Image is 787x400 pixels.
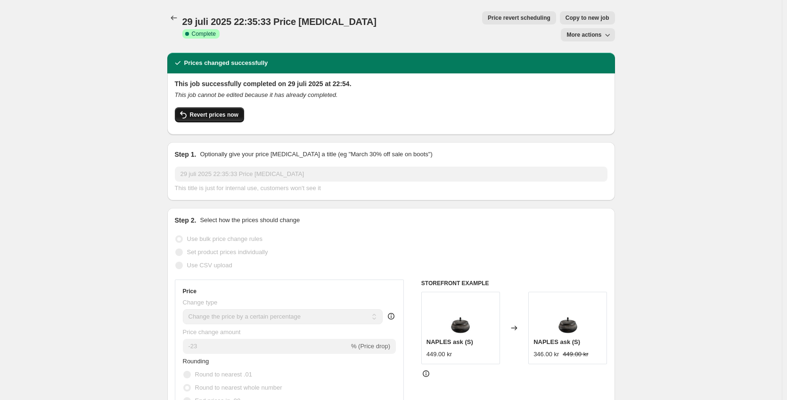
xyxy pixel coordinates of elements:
button: More actions [561,28,615,41]
h3: Price [183,288,197,295]
h2: Prices changed successfully [184,58,268,68]
div: help [386,312,396,321]
span: NAPLES ask (S) [426,338,473,345]
span: Change type [183,299,218,306]
span: Rounding [183,358,209,365]
span: Copy to new job [566,14,609,22]
span: This title is just for internal use, customers won't see it [175,184,321,192]
span: Use CSV upload [187,262,232,269]
span: Set product prices individually [187,248,268,256]
h2: Step 2. [175,216,197,225]
span: % (Price drop) [351,343,390,350]
img: 06-29244_80x.jpg [442,297,479,335]
i: This job cannot be edited because it has already completed. [175,91,338,98]
span: NAPLES ask (S) [533,338,580,345]
p: Select how the prices should change [200,216,300,225]
img: 06-29244_80x.jpg [549,297,587,335]
span: Price change amount [183,328,241,336]
span: Round to nearest .01 [195,371,252,378]
span: 29 juli 2025 22:35:33 Price [MEDICAL_DATA] [182,16,377,27]
button: Copy to new job [560,11,615,24]
span: Complete [192,30,216,38]
span: Use bulk price change rules [187,235,262,242]
h2: This job successfully completed on 29 juli 2025 at 22:54. [175,79,607,88]
span: Round to nearest whole number [195,384,282,391]
h2: Step 1. [175,150,197,159]
input: -15 [183,339,349,354]
div: 346.00 kr [533,350,559,359]
input: 30% off holiday sale [175,167,607,182]
div: 449.00 kr [426,350,452,359]
span: More actions [566,31,601,39]
button: Price change jobs [167,11,180,24]
span: Price revert scheduling [488,14,550,22]
h6: STOREFRONT EXAMPLE [421,280,607,287]
span: Revert prices now [190,111,238,119]
button: Revert prices now [175,107,244,122]
strike: 449.00 kr [563,350,588,359]
p: Optionally give your price [MEDICAL_DATA] a title (eg "March 30% off sale on boots") [200,150,432,159]
button: Price revert scheduling [482,11,556,24]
